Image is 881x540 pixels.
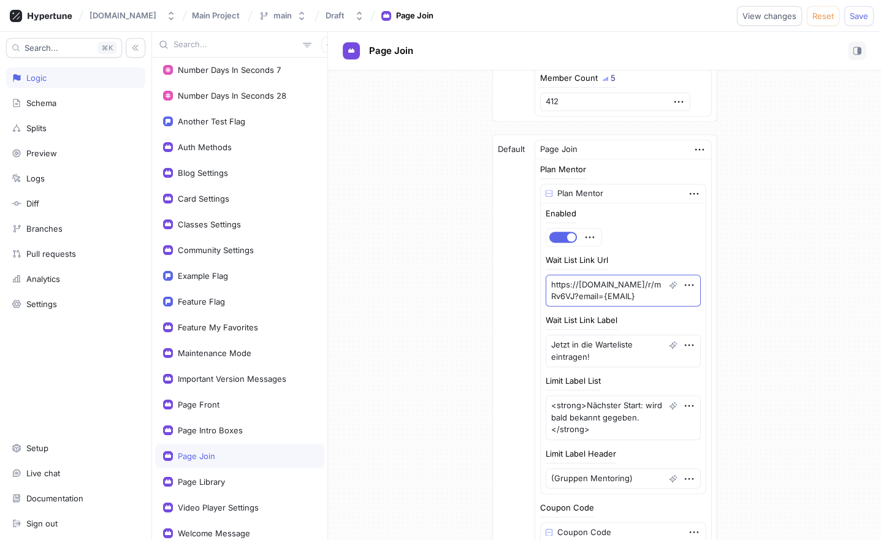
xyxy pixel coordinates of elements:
div: Page Join [540,143,578,156]
button: View changes [737,6,802,26]
div: Number Days In Seconds 7 [178,65,281,75]
div: Blog Settings [178,168,228,178]
div: Documentation [26,493,83,503]
div: Maintenance Mode [178,348,251,358]
div: K [97,42,116,54]
div: Live chat [26,468,60,478]
div: Another Test Flag [178,116,245,126]
div: Example Flag [178,271,228,281]
button: Draft [321,6,369,26]
div: Coupon Code [557,527,611,539]
div: Number Days In Seconds 28 [178,91,286,101]
div: Plan Mentor [540,165,586,173]
div: Page Intro Boxes [178,425,243,435]
p: Default [498,143,525,156]
button: Save [844,6,874,26]
a: Documentation [6,488,145,509]
div: Splits [26,123,47,133]
div: Page Join [396,10,433,22]
div: Feature Flag [178,297,225,306]
div: Plan Mentor [557,188,603,200]
div: Member Count [540,74,598,82]
span: Main Project [192,11,240,20]
div: Limit Label Header [546,450,616,458]
div: Schema [26,98,56,108]
div: Wait List Link Url [546,256,608,264]
input: Search... [174,39,298,51]
span: View changes [742,12,796,20]
div: Diff [26,199,39,208]
div: Branches [26,224,63,234]
div: Logs [26,173,45,183]
button: [DOMAIN_NAME] [85,6,181,26]
div: Important Version Messages [178,374,286,384]
textarea: <strong>Nächster Start: wird bald bekannt gegeben.</strong> [546,395,701,440]
div: Limit Label List [546,377,601,385]
div: Sign out [26,519,58,528]
div: main [273,10,292,21]
div: Page Join [178,451,215,461]
div: Setup [26,443,48,453]
div: Analytics [26,274,60,284]
div: Wait List Link Label [546,316,617,324]
div: Preview [26,148,57,158]
button: Search...K [6,38,122,58]
div: Community Settings [178,245,254,255]
div: [DOMAIN_NAME] [90,10,156,21]
div: Enabled [546,210,576,218]
span: Reset [812,12,834,20]
span: Search... [25,44,58,51]
div: Settings [26,299,57,309]
div: Feature My Favorites [178,322,258,332]
textarea: (Gruppen Mentoring) [546,468,701,489]
div: Classes Settings [178,219,241,229]
div: Card Settings [178,194,229,203]
div: Pull requests [26,249,76,259]
div: Logic [26,73,47,83]
textarea: Jetzt in die Warteliste eintragen! [546,335,701,367]
button: main [254,6,311,26]
span: Page Join [369,46,413,56]
span: Save [850,12,868,20]
textarea: https://[DOMAIN_NAME]/r/mRv6VJ?email={EMAIL} [546,275,701,307]
div: Page Front [178,400,219,409]
div: Auth Methods [178,142,232,152]
div: Draft [326,10,345,21]
div: Video Player Settings [178,503,259,512]
div: 5 [611,74,616,82]
input: Enter number here [540,93,690,111]
div: Coupon Code [540,504,594,512]
div: Welcome Message [178,528,250,538]
button: Reset [807,6,839,26]
div: Page Library [178,477,225,487]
